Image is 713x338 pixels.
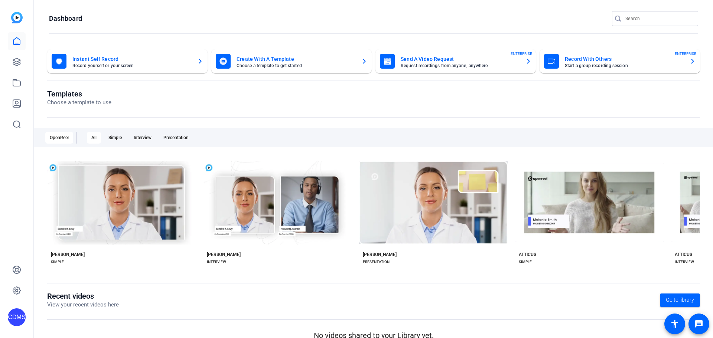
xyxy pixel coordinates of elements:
div: CDMS [8,308,26,326]
mat-card-subtitle: Start a group recording session [565,63,684,68]
span: Go to library [666,296,694,304]
p: Choose a template to use [47,98,111,107]
button: Instant Self RecordRecord yourself or your screen [47,49,208,73]
img: blue-gradient.svg [11,12,23,23]
mat-card-subtitle: Record yourself or your screen [72,63,191,68]
button: Create With A TemplateChoose a template to get started [211,49,372,73]
span: ENTERPRISE [511,51,532,56]
mat-card-subtitle: Choose a template to get started [237,63,355,68]
mat-card-subtitle: Request recordings from anyone, anywhere [401,63,520,68]
span: ENTERPRISE [675,51,696,56]
mat-icon: accessibility [670,319,679,328]
div: [PERSON_NAME] [51,252,85,257]
div: INTERVIEW [207,259,226,265]
h1: Dashboard [49,14,82,23]
div: Interview [129,132,156,144]
mat-card-title: Instant Self Record [72,55,191,63]
h1: Templates [47,89,111,98]
p: View your recent videos here [47,301,119,309]
div: Presentation [159,132,193,144]
button: Record With OthersStart a group recording sessionENTERPRISE [540,49,700,73]
div: INTERVIEW [675,259,694,265]
div: PRESENTATION [363,259,390,265]
div: Simple [104,132,126,144]
div: SIMPLE [51,259,64,265]
div: ATTICUS [675,252,692,257]
div: OpenReel [45,132,73,144]
mat-card-title: Record With Others [565,55,684,63]
div: [PERSON_NAME] [363,252,397,257]
mat-card-title: Create With A Template [237,55,355,63]
h1: Recent videos [47,292,119,301]
div: SIMPLE [519,259,532,265]
button: Send A Video RequestRequest recordings from anyone, anywhereENTERPRISE [375,49,536,73]
a: Go to library [660,293,700,307]
mat-icon: message [694,319,703,328]
div: [PERSON_NAME] [207,252,241,257]
input: Search [625,14,692,23]
mat-card-title: Send A Video Request [401,55,520,63]
div: ATTICUS [519,252,536,257]
div: All [87,132,101,144]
